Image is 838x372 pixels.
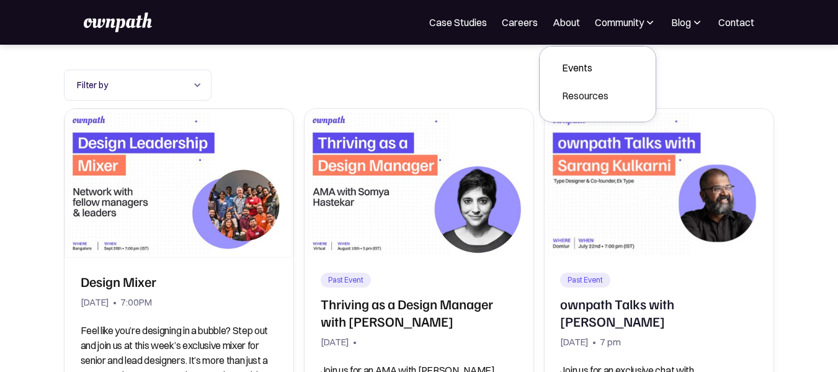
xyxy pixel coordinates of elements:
[560,295,757,330] h2: ownpath Talks with [PERSON_NAME]
[595,15,644,30] div: Community
[502,15,538,30] a: Careers
[562,60,608,75] div: Events
[81,294,109,311] div: [DATE]
[81,273,156,290] h2: Design Mixer
[718,15,754,30] a: Contact
[671,15,703,30] div: Blog
[328,275,363,285] div: Past Event
[560,333,589,351] div: [DATE]
[77,78,186,93] div: Filter by
[429,15,487,30] a: Case Studies
[321,333,349,351] div: [DATE]
[321,295,518,330] h2: Thriving as a Design Manager with [PERSON_NAME]
[595,15,656,30] div: Community
[600,333,621,351] div: 7 pm
[353,333,357,351] div: •
[592,333,596,351] div: •
[113,294,117,311] div: •
[562,88,608,103] div: Resources
[64,70,212,101] div: Filter by
[671,15,691,30] div: Blog
[552,57,618,79] a: Events
[539,46,656,122] nav: Community
[553,15,580,30] a: About
[568,275,603,285] div: Past Event
[552,84,618,107] a: Resources
[120,294,152,311] div: 7:00PM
